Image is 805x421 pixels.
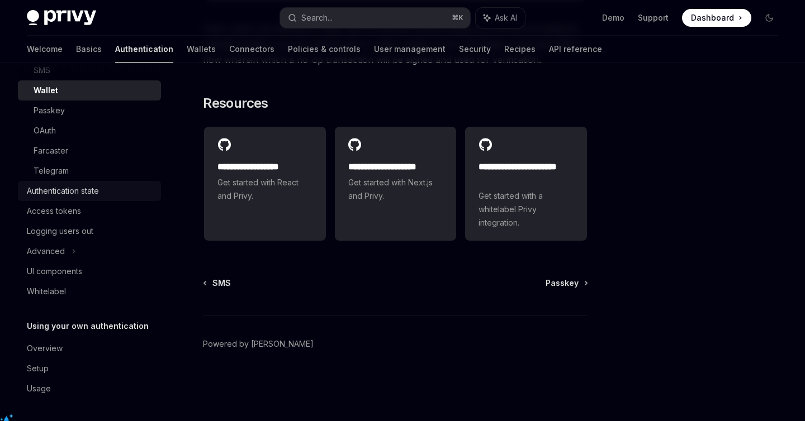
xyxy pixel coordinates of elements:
div: Telegram [34,164,69,178]
a: Wallets [187,36,216,63]
div: Advanced [27,245,65,258]
span: Get started with a whitelabel Privy integration. [479,189,574,229]
div: Access tokens [27,204,81,218]
a: Passkey [18,101,161,121]
a: Authentication state [18,181,161,201]
div: UI components [27,265,82,278]
a: API reference [549,36,602,63]
span: Get started with Next.js and Privy. [348,176,443,203]
div: Wallet [34,84,58,97]
div: Usage [27,382,51,395]
a: Wallet [18,80,161,101]
a: Security [459,36,491,63]
button: Ask AI [476,8,525,28]
a: Recipes [504,36,536,63]
a: Passkey [546,278,587,289]
a: Authentication [115,36,173,63]
a: Powered by [PERSON_NAME] [203,338,314,350]
span: Resources [203,94,268,112]
a: Support [638,12,669,23]
img: dark logo [27,10,96,26]
a: Policies & controls [288,36,361,63]
div: Logging users out [27,224,93,238]
div: Overview [27,342,63,355]
a: Setup [18,358,161,379]
a: Dashboard [682,9,751,27]
div: Authentication state [27,184,99,198]
button: Search...⌘K [280,8,470,28]
a: Whitelabel [18,281,161,302]
a: Usage [18,379,161,399]
div: Search... [301,11,333,25]
a: Welcome [27,36,63,63]
span: SMS [212,278,231,289]
div: Whitelabel [27,285,66,298]
a: OAuth [18,121,161,141]
a: Basics [76,36,102,63]
a: SMS [204,278,231,289]
a: Access tokens [18,201,161,221]
div: Setup [27,362,49,375]
span: Passkey [546,278,579,289]
a: Overview [18,338,161,358]
button: Toggle dark mode [760,9,778,27]
a: Demo [602,12,624,23]
a: Logging users out [18,221,161,241]
a: User management [374,36,446,63]
span: Dashboard [691,12,734,23]
h5: Using your own authentication [27,319,149,333]
a: Farcaster [18,141,161,161]
div: OAuth [34,124,56,137]
span: Get started with React and Privy. [217,176,312,203]
span: ⌘ K [452,13,463,22]
div: Farcaster [34,144,68,157]
a: UI components [18,261,161,281]
div: Passkey [34,104,65,117]
span: Ask AI [495,12,517,23]
a: Connectors [229,36,274,63]
a: Telegram [18,161,161,181]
